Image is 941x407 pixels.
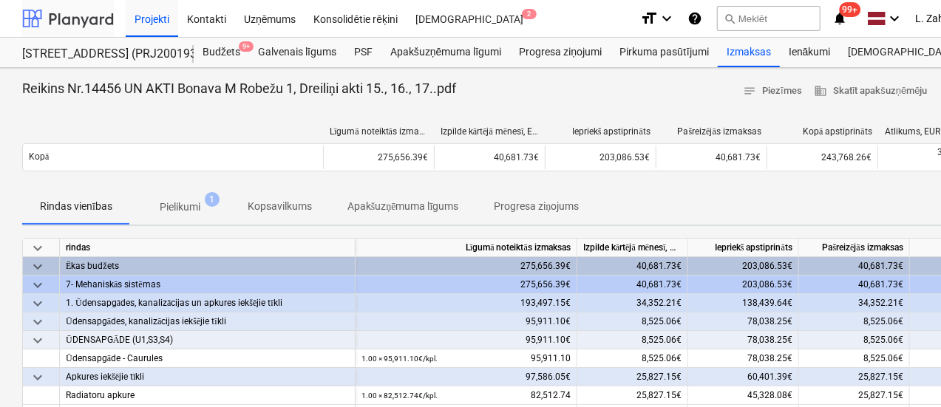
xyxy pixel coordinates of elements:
span: Skatīt apakšuzņēmēju [814,83,928,100]
span: keyboard_arrow_down [29,332,47,349]
div: 25,827.15€ [799,386,910,405]
div: [STREET_ADDRESS] (PRJ2001934) 2601941 [22,47,176,62]
div: 78,038.25€ [688,331,799,349]
button: Piezīmes [737,80,808,103]
a: Apakšuzņēmuma līgumi [381,38,510,67]
div: 8,525.06€ [577,312,688,331]
i: notifications [832,10,847,27]
div: 275,656.39€ [356,276,577,294]
small: 1.00 × 82,512.74€ / kpl. [361,391,438,400]
div: rindas [60,239,356,257]
p: Rindas vienības [40,199,112,214]
div: 95,911.10 [361,349,571,368]
span: keyboard_arrow_down [29,276,47,294]
div: 82,512.74 [361,386,571,405]
span: keyboard_arrow_down [29,295,47,312]
div: 8,525.06€ [799,349,910,368]
p: Reikins Nr.14456 UN AKTI Bonava M Robežu 1, Dreiliņi akti 15., 16., 17..pdf [22,80,456,98]
span: Radiatoru apkure [66,390,135,400]
button: Meklēt [717,6,821,31]
div: 138,439.64€ [688,294,799,312]
a: PSF [345,38,381,67]
div: 40,681.73€ [434,146,545,169]
span: keyboard_arrow_down [29,239,47,257]
p: Apakšuzņēmuma līgums [347,199,459,214]
div: 243,768.26€ [767,146,877,169]
span: ŪDENSAPGĀDE (U1,S3,S4) [66,335,173,345]
div: 8,525.06€ [577,331,688,349]
span: keyboard_arrow_down [29,369,47,386]
a: Pirkuma pasūtījumi [611,38,718,67]
span: Piezīmes [743,83,802,100]
div: 78,038.25€ [688,349,799,368]
div: 95,911.10€ [356,331,577,349]
div: 40,681.73€ [799,276,910,294]
span: Ēkas budžets [66,261,119,271]
span: keyboard_arrow_down [29,313,47,331]
span: 1. Ūdensapgādes, kanalizācijas un apkures iekšējie tīkli [66,298,282,308]
div: 40,681.73€ [577,276,688,294]
p: Pielikumi [160,199,200,215]
span: business [814,84,827,98]
div: Izpilde kārtējā mēnesī, EUR (bez PVN) [441,126,540,137]
div: 203,086.53€ [545,146,656,169]
a: Progresa ziņojumi [510,38,611,67]
p: Kopsavilkums [248,199,312,214]
div: 97,586.05€ [356,368,577,386]
div: 40,681.73€ [577,257,688,276]
div: Līgumā noteiktās izmaksas [330,126,429,137]
p: Progresa ziņojums [494,199,579,214]
div: 275,656.39€ [323,146,434,169]
div: 34,352.21€ [799,294,910,312]
div: 95,911.10€ [356,312,577,331]
span: 1 [205,192,220,207]
a: Budžets9+ [194,38,249,67]
i: format_size [640,10,658,27]
iframe: Chat Widget [867,336,941,407]
span: Ūdensapgādes, kanalizācijas iekšējie tīkli [66,316,226,326]
span: 99+ [839,2,860,17]
div: 25,827.15€ [577,368,688,386]
div: Budžets [194,38,249,67]
div: 8,525.06€ [799,331,910,349]
div: 45,328.08€ [688,386,799,405]
span: 9+ [239,41,254,52]
div: 25,827.15€ [799,368,910,386]
div: Līgumā noteiktās izmaksas [356,239,577,257]
a: Izmaksas [718,38,780,67]
span: 2 [522,9,537,19]
div: 203,086.53€ [688,257,799,276]
div: Iepriekš apstiprināts [688,239,799,257]
a: Galvenais līgums [249,38,345,67]
div: 34,352.21€ [577,294,688,312]
span: notes [743,84,756,98]
div: Iepriekš apstiprināts [551,126,650,137]
div: 25,827.15€ [577,386,688,405]
i: keyboard_arrow_down [886,10,904,27]
span: 7- Mehaniskās sistēmas [66,279,160,290]
div: Kopā apstiprināts [773,126,872,137]
i: Zināšanu pamats [687,10,702,27]
a: Ienākumi [780,38,840,67]
button: Skatīt apakšuzņēmēju [808,80,934,103]
div: 193,497.15€ [356,294,577,312]
div: 8,525.06€ [799,312,910,331]
div: 40,681.73€ [799,257,910,276]
span: Apkures iekšējie tīkli [66,372,144,382]
div: 203,086.53€ [688,276,799,294]
div: Pašreizējās izmaksas [662,126,761,137]
i: keyboard_arrow_down [658,10,676,27]
span: search [724,13,736,24]
span: Ūdensapgāde - Caurules [66,353,163,363]
div: Pašreizējās izmaksas [799,239,910,257]
div: 40,681.73€ [656,146,767,169]
p: Kopā [29,151,49,163]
